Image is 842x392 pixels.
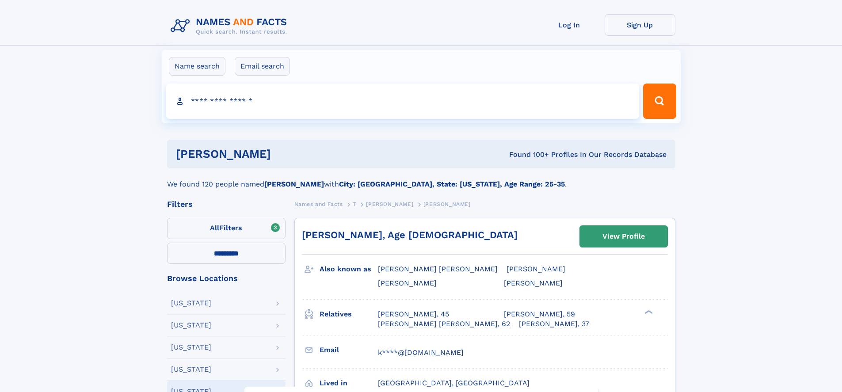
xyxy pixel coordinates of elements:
[166,84,640,119] input: search input
[320,343,378,358] h3: Email
[378,265,498,273] span: [PERSON_NAME] [PERSON_NAME]
[339,180,565,188] b: City: [GEOGRAPHIC_DATA], State: [US_STATE], Age Range: 25-35
[378,319,510,329] a: [PERSON_NAME] [PERSON_NAME], 62
[378,379,530,387] span: [GEOGRAPHIC_DATA], [GEOGRAPHIC_DATA]
[423,201,471,207] span: [PERSON_NAME]
[210,224,219,232] span: All
[171,322,211,329] div: [US_STATE]
[294,198,343,209] a: Names and Facts
[302,229,518,240] a: [PERSON_NAME], Age [DEMOGRAPHIC_DATA]
[390,150,667,160] div: Found 100+ Profiles In Our Records Database
[602,226,645,247] div: View Profile
[167,200,286,208] div: Filters
[643,309,653,315] div: ❯
[378,279,437,287] span: [PERSON_NAME]
[504,279,563,287] span: [PERSON_NAME]
[171,366,211,373] div: [US_STATE]
[171,344,211,351] div: [US_STATE]
[353,198,356,209] a: T
[167,274,286,282] div: Browse Locations
[167,218,286,239] label: Filters
[580,226,667,247] a: View Profile
[504,309,575,319] a: [PERSON_NAME], 59
[519,319,589,329] a: [PERSON_NAME], 37
[320,262,378,277] h3: Also known as
[176,148,390,160] h1: [PERSON_NAME]
[366,198,413,209] a: [PERSON_NAME]
[605,14,675,36] a: Sign Up
[235,57,290,76] label: Email search
[171,300,211,307] div: [US_STATE]
[643,84,676,119] button: Search Button
[169,57,225,76] label: Name search
[366,201,413,207] span: [PERSON_NAME]
[378,309,449,319] a: [PERSON_NAME], 45
[167,14,294,38] img: Logo Names and Facts
[534,14,605,36] a: Log In
[353,201,356,207] span: T
[320,376,378,391] h3: Lived in
[320,307,378,322] h3: Relatives
[167,168,675,190] div: We found 120 people named with .
[264,180,324,188] b: [PERSON_NAME]
[507,265,565,273] span: [PERSON_NAME]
